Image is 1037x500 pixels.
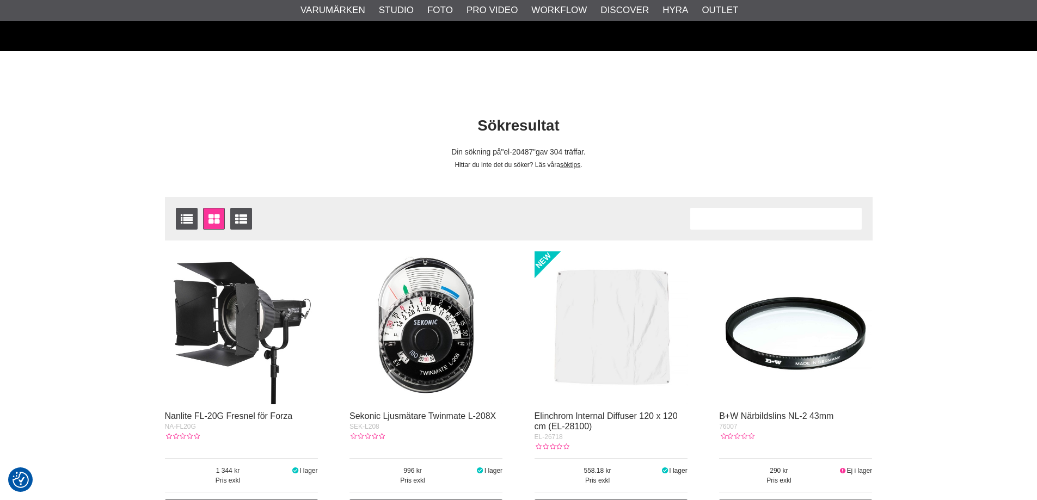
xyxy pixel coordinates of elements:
[501,148,536,156] span: el-20487
[702,3,738,17] a: Outlet
[349,431,384,441] div: Kundbetyg: 0
[165,423,196,430] span: NA-FL20G
[535,442,569,452] div: Kundbetyg: 0
[719,251,872,404] img: B+W Närbildslins NL-2 43mm
[165,466,291,476] span: 1 344
[451,148,586,156] span: Din sökning på gav 304 träffar.
[535,466,661,476] span: 558.18
[13,470,29,490] button: Samtyckesinställningar
[455,161,560,169] span: Hittar du inte det du söker? Läs våra
[719,411,833,421] a: B+W Närbildslins NL-2 43mm
[300,3,365,17] a: Varumärken
[467,3,518,17] a: Pro Video
[176,208,198,230] a: Listvisning
[349,476,476,485] span: Pris exkl
[531,3,587,17] a: Workflow
[580,161,582,169] span: .
[476,467,484,474] i: I lager
[719,423,737,430] span: 76007
[349,423,379,430] span: SEK-L208
[661,467,670,474] i: I lager
[535,411,678,431] a: Elinchrom Internal Diffuser 120 x 120 cm (EL-28100)
[349,251,502,404] img: Sekonic Ljusmätare Twinmate L-208X
[669,467,687,474] span: I lager
[230,208,252,230] a: Utökad listvisning
[157,115,881,137] h1: Sökresultat
[847,467,873,474] span: Ej i lager
[165,251,318,404] img: Nanlite FL-20G Fresnel för Forza
[299,467,317,474] span: I lager
[349,466,476,476] span: 996
[484,467,502,474] span: I lager
[719,431,754,441] div: Kundbetyg: 0
[535,251,688,404] img: Elinchrom Internal Diffuser 120 x 120 cm (EL-28100)
[13,472,29,488] img: Revisit consent button
[165,411,293,421] a: Nanlite FL-20G Fresnel för Forza
[379,3,414,17] a: Studio
[719,466,839,476] span: 290
[600,3,649,17] a: Discover
[165,476,291,485] span: Pris exkl
[560,161,580,169] a: söktips
[662,3,688,17] a: Hyra
[535,433,563,441] span: EL-26718
[349,411,496,421] a: Sekonic Ljusmätare Twinmate L-208X
[203,208,225,230] a: Fönstervisning
[165,431,200,441] div: Kundbetyg: 0
[427,3,453,17] a: Foto
[535,476,661,485] span: Pris exkl
[719,476,839,485] span: Pris exkl
[839,467,847,474] i: Ej i lager
[291,467,299,474] i: I lager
